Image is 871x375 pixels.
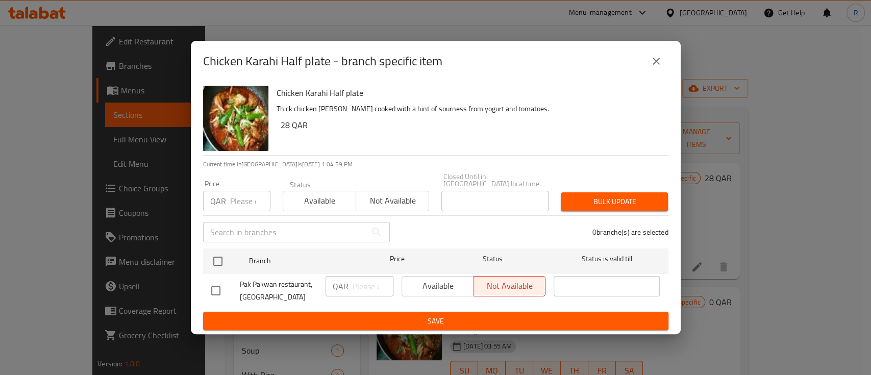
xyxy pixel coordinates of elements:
[569,195,660,208] span: Bulk update
[230,191,270,211] input: Please enter price
[211,315,660,328] span: Save
[287,193,352,208] span: Available
[356,191,429,211] button: Not available
[277,86,660,100] h6: Chicken Karahi Half plate
[283,191,356,211] button: Available
[240,278,317,304] span: Pak Pakwan restaurant, [GEOGRAPHIC_DATA]
[554,253,660,265] span: Status is valid till
[281,118,660,132] h6: 28 QAR
[203,53,442,69] h2: Chicken Karahi Half plate - branch specific item
[210,195,226,207] p: QAR
[277,103,660,115] p: Thick chicken [PERSON_NAME] cooked with a hint of sourness from yogurt and tomatoes.
[203,222,366,242] input: Search in branches
[644,49,668,73] button: close
[363,253,431,265] span: Price
[203,86,268,151] img: Chicken Karahi Half plate
[353,276,393,296] input: Please enter price
[249,255,355,267] span: Branch
[592,227,668,237] p: 0 branche(s) are selected
[439,253,545,265] span: Status
[360,193,425,208] span: Not available
[203,160,668,169] p: Current time in [GEOGRAPHIC_DATA] is [DATE] 1:04:59 PM
[333,280,349,292] p: QAR
[203,312,668,331] button: Save
[561,192,668,211] button: Bulk update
